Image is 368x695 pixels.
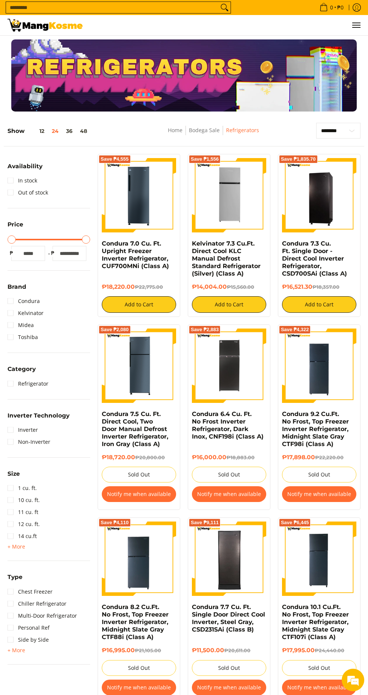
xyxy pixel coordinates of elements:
span: • [317,3,346,12]
summary: Open [8,646,25,655]
del: ₱24,440.00 [315,648,344,653]
h6: ₱18,720.00 [102,454,176,461]
h6: ₱17,995.00 [282,647,356,654]
span: Save ₱9,111 [191,520,219,525]
del: ₱20,611.00 [224,648,250,653]
a: Home [168,127,182,134]
del: ₱18,357.00 [312,284,339,290]
h6: ₱17,898.00 [282,454,356,461]
a: 12 cu. ft. [8,518,40,530]
img: Condura 7.7 Cu. Ft. Single Door Direct Cool Inverter, Steel Gray, CSD231SAi (Class B) [192,523,266,595]
span: Type [8,574,23,580]
h6: ₱16,995.00 [102,647,176,654]
a: Condura [8,295,40,307]
a: Toshiba [8,331,38,343]
a: 10 cu. ft. [8,494,40,506]
button: Sold Out [102,660,176,676]
summary: Open [8,284,26,295]
button: Sold Out [192,467,266,482]
a: Condura 9.2 Cu.Ft. No Frost, Top Freezer Inverter Refrigerator, Midnight Slate Gray CTF98i (Class A) [282,410,349,448]
a: Multi-Door Refrigerator [8,610,77,622]
span: Save ₱4,555 [101,157,129,161]
a: Inverter [8,424,38,436]
h6: ₱16,521.30 [282,283,356,291]
button: 48 [76,128,91,134]
del: ₱15,560.00 [227,284,254,290]
a: Refrigerator [8,378,48,390]
span: Save ₱6,445 [281,520,309,525]
button: 12 [24,128,48,134]
summary: Open [8,413,69,424]
a: Condura 7.3 Cu. Ft. Single Door - Direct Cool Inverter Refrigerator, CSD700SAi (Class A) [282,240,347,277]
summary: Open [8,163,42,175]
a: Condura 7.7 Cu. Ft. Single Door Direct Cool Inverter, Steel Gray, CSD231SAi (Class B) [192,603,265,633]
span: ₱0 [336,5,345,10]
span: Save ₱2,080 [101,327,129,332]
span: Size [8,471,20,476]
img: Condura 8.2 Cu.Ft. No Frost, Top Freezer Inverter Refrigerator, Midnight Slate Gray CTF88i (Class A) [102,522,176,596]
button: Menu [351,15,360,35]
span: Save ₱4,110 [101,520,129,525]
summary: Open [8,471,20,482]
span: + More [8,544,25,550]
del: ₱22,220.00 [315,455,344,460]
button: Sold Out [192,660,266,676]
img: Kelvinator 7.3 Cu.Ft. Direct Cool KLC Manual Defrost Standard Refrigerator (Silver) (Class A) [192,158,266,232]
a: In stock [8,175,37,187]
del: ₱20,800.00 [135,455,165,460]
a: Personal Ref [8,622,50,634]
img: Condura 7.0 Cu. Ft. Upright Freezer Inverter Refrigerator, CUF700MNi (Class A) [102,158,176,232]
a: Out of stock [8,187,48,199]
h6: ₱11,500.00 [192,647,266,654]
span: Save ₱4,322 [281,327,309,332]
a: Kelvinator 7.3 Cu.Ft. Direct Cool KLC Manual Defrost Standard Refrigerator (Silver) (Class A) [192,240,261,277]
summary: Open [8,222,23,233]
a: Chiller Refrigerator [8,598,66,610]
button: Search [219,2,231,13]
a: 11 cu. ft [8,506,38,518]
button: Sold Out [282,467,356,482]
button: Sold Out [102,467,176,482]
img: Condura 10.1 Cu.Ft. No Frost, Top Freezer Inverter Refrigerator, Midnight Slate Gray CTF107i (Cla... [282,522,356,596]
a: Side by Side [8,634,49,646]
span: ₱ [8,249,15,257]
a: Condura 7.5 Cu. Ft. Direct Cool, Two Door Manual Defrost Inverter Refrigerator, Iron Gray (Class A) [102,410,168,448]
h6: ₱18,220.00 [102,283,176,291]
button: Add to Cart [102,296,176,313]
button: Add to Cart [192,296,266,313]
a: Refrigerators [226,127,259,134]
span: Availability [8,163,42,169]
a: Bodega Sale [189,127,220,134]
button: Notify me when available [102,486,176,502]
span: Price [8,222,23,227]
button: Notify me when available [282,486,356,502]
img: Condura 9.2 Cu.Ft. No Frost, Top Freezer Inverter Refrigerator, Midnight Slate Gray CTF98i (Class A) [282,329,356,403]
span: 0 [329,5,334,10]
del: ₱22,775.00 [135,284,163,290]
h5: Show [8,127,91,134]
img: Condura 6.4 Cu. Ft. No Frost Inverter Refrigerator, Dark Inox, CNF198i (Class A) [192,329,266,403]
img: Bodega Sale Refrigerator l Mang Kosme: Home Appliances Warehouse Sale [8,19,83,32]
span: Inverter Technology [8,413,69,418]
span: Save ₱1,556 [191,157,219,161]
nav: Main Menu [90,15,360,35]
a: Non-Inverter [8,436,50,448]
button: 36 [62,128,76,134]
span: Save ₱2,883 [191,327,219,332]
span: Save ₱1,835.70 [281,157,316,161]
a: Condura 6.4 Cu. Ft. No Frost Inverter Refrigerator, Dark Inox, CNF198i (Class A) [192,410,264,440]
summary: Open [8,574,23,585]
img: Condura 7.3 Cu. Ft. Single Door - Direct Cool Inverter Refrigerator, CSD700SAi (Class A) [282,159,356,231]
summary: Open [8,366,36,377]
a: Midea [8,319,34,331]
del: ₱18,883.00 [226,455,255,460]
button: Sold Out [282,660,356,676]
summary: Open [8,542,25,551]
span: + More [8,647,25,653]
button: Add to Cart [282,296,356,313]
nav: Breadcrumbs [133,126,294,143]
del: ₱21,105.00 [135,648,161,653]
img: condura-direct-cool-7.5-cubic-feet-2-door-manual-defrost-inverter-ref-iron-gray-full-view-mang-kosme [102,329,176,403]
